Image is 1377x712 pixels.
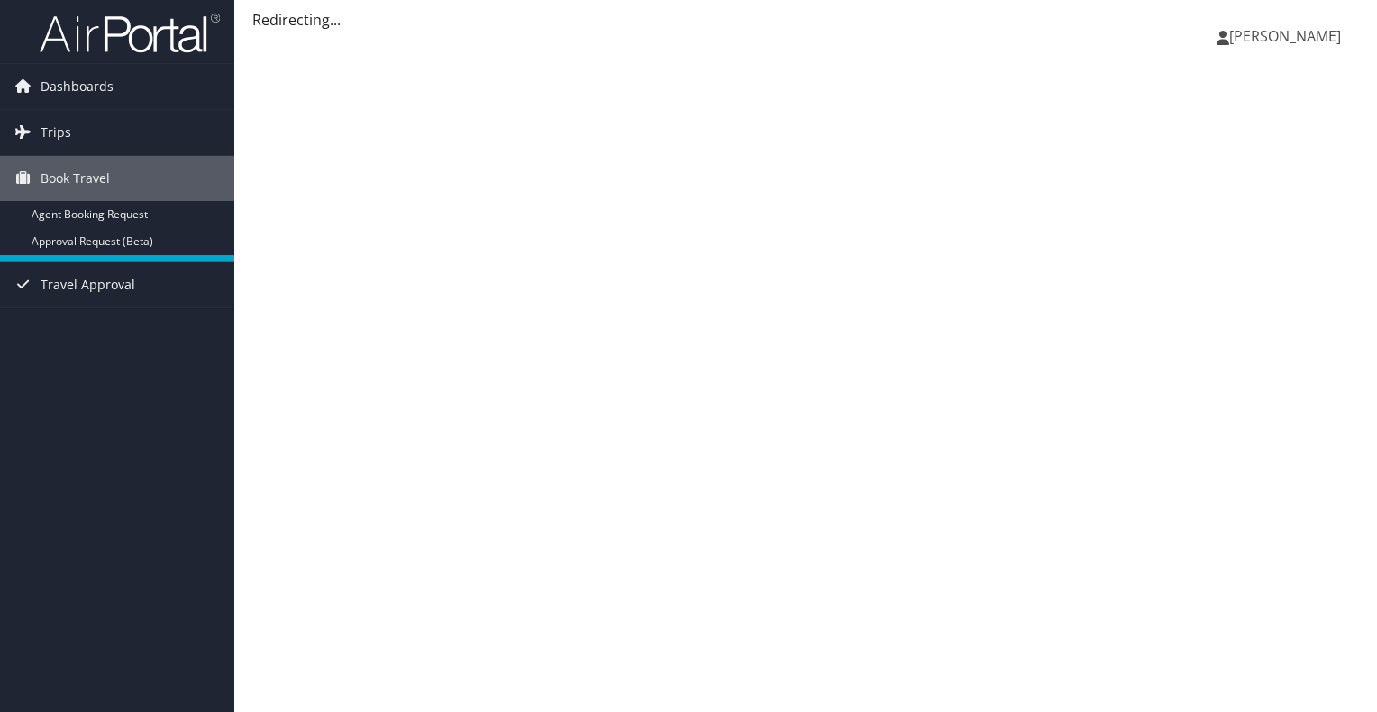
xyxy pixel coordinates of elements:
span: Trips [41,110,71,155]
div: Redirecting... [252,9,1359,31]
span: Travel Approval [41,262,135,307]
span: Dashboards [41,64,114,109]
span: [PERSON_NAME] [1229,26,1341,46]
img: airportal-logo.png [40,12,220,54]
span: Book Travel [41,156,110,201]
a: [PERSON_NAME] [1217,9,1359,63]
